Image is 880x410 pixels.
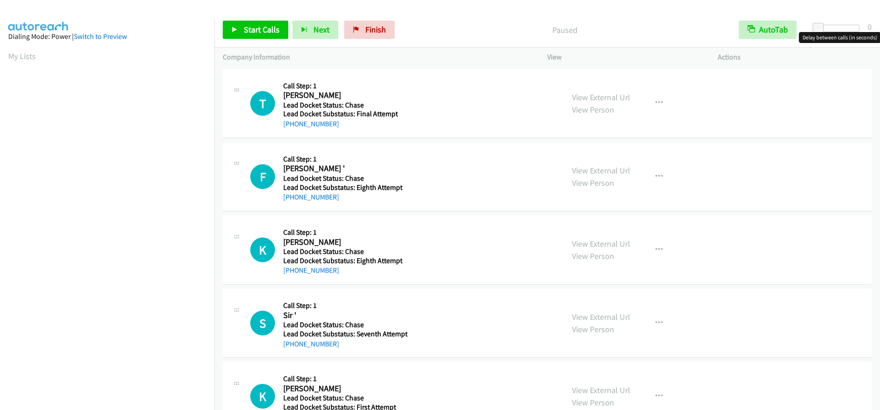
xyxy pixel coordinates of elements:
[223,52,531,63] p: Company Information
[283,193,339,201] a: [PHONE_NUMBER]
[250,384,275,409] div: The call is yet to be attempted
[365,24,386,35] span: Finish
[572,312,630,322] a: View External Url
[572,324,614,334] a: View Person
[739,21,797,39] button: AutoTab
[283,109,405,119] h5: Lead Docket Substatus: Final Attempt
[572,251,614,261] a: View Person
[250,311,275,335] h1: S
[74,32,127,41] a: Switch to Preview
[283,155,405,164] h5: Call Step: 1
[250,91,275,116] h1: T
[223,21,288,39] a: Start Calls
[250,164,275,189] div: The call is yet to be attempted
[250,237,275,262] h1: K
[8,31,206,42] div: Dialing Mode: Power |
[313,24,330,35] span: Next
[572,165,630,176] a: View External Url
[283,81,405,91] h5: Call Step: 1
[572,178,614,188] a: View Person
[572,385,630,395] a: View External Url
[344,21,395,39] a: Finish
[283,340,339,348] a: [PHONE_NUMBER]
[283,228,405,237] h5: Call Step: 1
[283,163,405,174] h2: [PERSON_NAME] '
[283,320,407,329] h5: Lead Docket Status: Chase
[283,174,405,183] h5: Lead Docket Status: Chase
[283,183,405,192] h5: Lead Docket Substatus: Eighth Attempt
[8,51,36,61] a: My Lists
[283,301,407,310] h5: Call Step: 1
[250,237,275,262] div: The call is yet to be attempted
[283,374,405,383] h5: Call Step: 1
[283,119,339,128] a: [PHONE_NUMBER]
[283,247,405,256] h5: Lead Docket Status: Chase
[283,90,405,101] h2: [PERSON_NAME]
[283,237,405,248] h2: [PERSON_NAME]
[283,310,405,321] h2: Sir '
[292,21,338,39] button: Next
[718,52,872,63] p: Actions
[250,311,275,335] div: The call is yet to be attempted
[283,383,405,394] h2: [PERSON_NAME]
[572,397,614,408] a: View Person
[547,52,701,63] p: View
[868,21,872,33] div: 0
[244,24,280,35] span: Start Calls
[572,104,614,115] a: View Person
[250,164,275,189] h1: F
[283,266,339,275] a: [PHONE_NUMBER]
[283,394,405,403] h5: Lead Docket Status: Chase
[283,101,405,110] h5: Lead Docket Status: Chase
[250,384,275,409] h1: K
[572,238,630,249] a: View External Url
[283,329,407,339] h5: Lead Docket Substatus: Seventh Attempt
[407,24,722,36] p: Paused
[572,92,630,102] a: View External Url
[283,256,405,265] h5: Lead Docket Substatus: Eighth Attempt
